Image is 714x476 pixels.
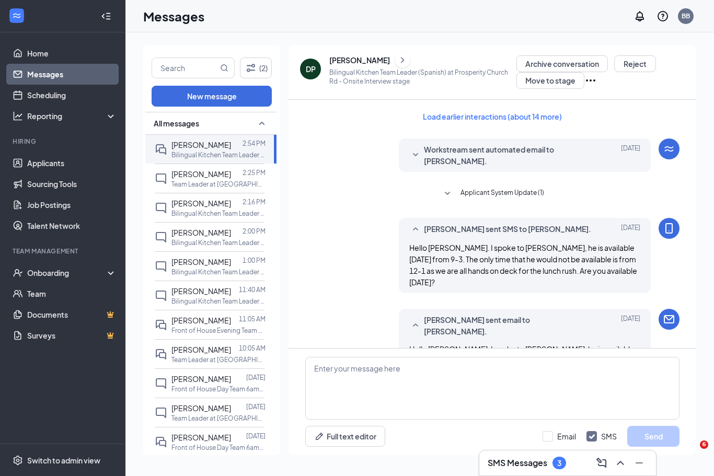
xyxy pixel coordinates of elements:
[246,402,266,411] p: [DATE]
[239,285,266,294] p: 11:40 AM
[441,188,454,200] svg: SmallChevronDown
[155,436,167,448] svg: DoubleChat
[171,433,231,442] span: [PERSON_NAME]
[621,223,640,236] span: [DATE]
[155,407,167,419] svg: ChatInactive
[409,319,422,332] svg: SmallChevronUp
[516,55,608,72] button: Archive conversation
[246,432,266,440] p: [DATE]
[682,11,690,20] div: BB
[243,227,266,236] p: 2:00 PM
[27,304,117,325] a: DocumentsCrown
[614,457,627,469] svg: ChevronUp
[13,111,23,121] svg: Analysis
[155,289,167,302] svg: ChatInactive
[152,58,218,78] input: Search
[27,325,117,346] a: SurveysCrown
[678,440,704,466] iframe: Intercom live chat
[27,283,117,304] a: Team
[27,43,117,64] a: Home
[663,222,675,235] svg: MobileSms
[245,62,257,74] svg: Filter
[155,231,167,243] svg: ChatInactive
[27,153,117,173] a: Applicants
[243,168,266,177] p: 2:25 PM
[155,202,167,214] svg: ChatInactive
[155,319,167,331] svg: DoubleChat
[460,188,544,200] span: Applicant System Update (1)
[306,64,316,74] div: DP
[395,52,410,68] button: ChevronRight
[101,11,111,21] svg: Collapse
[239,344,266,353] p: 10:05 AM
[243,139,266,148] p: 2:54 PM
[631,455,648,471] button: Minimize
[441,188,544,200] button: SmallChevronDownApplicant System Update (1)
[171,355,266,364] p: Team Leader at [GEOGRAPHIC_DATA][DEMOGRAPHIC_DATA] Rd
[657,10,669,22] svg: QuestionInfo
[621,144,640,167] span: [DATE]
[239,315,266,323] p: 11:05 AM
[557,459,561,468] div: 3
[171,209,266,218] p: Bilingual Kitchen Team Leader (Spanish) at [GEOGRAPHIC_DATA][DEMOGRAPHIC_DATA]
[171,238,266,247] p: Bilingual Kitchen Team Leader (Spanish) at [GEOGRAPHIC_DATA][DEMOGRAPHIC_DATA]
[621,314,640,337] span: [DATE]
[329,68,516,86] p: Bilingual Kitchen Team Leader (Spanish) at Prosperity Church Rd - Onsite Interview stage
[240,57,272,78] button: Filter (2)
[171,414,266,423] p: Team Leader at [GEOGRAPHIC_DATA][DEMOGRAPHIC_DATA] Rd
[220,64,228,72] svg: MagnifyingGlass
[409,149,422,161] svg: SmallChevronDown
[27,455,100,466] div: Switch to admin view
[27,194,117,215] a: Job Postings
[11,10,22,21] svg: WorkstreamLogo
[27,215,117,236] a: Talent Network
[424,144,593,167] span: Workstream sent automated email to [PERSON_NAME].
[409,223,422,236] svg: SmallChevronUp
[584,74,597,87] svg: Ellipses
[593,455,610,471] button: ComposeMessage
[663,313,675,326] svg: Email
[27,268,108,278] div: Onboarding
[171,169,231,179] span: [PERSON_NAME]
[171,326,266,335] p: Front of House Evening Team 2 pm - 10:30 pm at [GEOGRAPHIC_DATA]
[700,440,708,449] span: 6
[171,150,266,159] p: Bilingual Kitchen Team Leader (Spanish) at [GEOGRAPHIC_DATA][DEMOGRAPHIC_DATA]
[171,443,266,452] p: Front of House Day Team 6am-4pm at [GEOGRAPHIC_DATA]
[424,314,593,337] span: [PERSON_NAME] sent email to [PERSON_NAME].
[614,55,656,72] button: Reject
[13,455,23,466] svg: Settings
[634,10,646,22] svg: Notifications
[595,457,608,469] svg: ComposeMessage
[414,108,571,125] button: Load earlier interactions (about 14 more)
[27,64,117,85] a: Messages
[633,457,646,469] svg: Minimize
[424,223,591,236] span: [PERSON_NAME] sent SMS to [PERSON_NAME].
[171,180,266,189] p: Team Leader at [GEOGRAPHIC_DATA][DEMOGRAPHIC_DATA] Rd
[516,72,584,89] button: Move to stage
[171,316,231,325] span: [PERSON_NAME]
[152,86,272,107] button: New message
[409,243,637,287] span: Hello [PERSON_NAME]. I spoke to [PERSON_NAME], he is available [DATE] from 9-3. The only time tha...
[397,54,408,66] svg: ChevronRight
[171,374,231,384] span: [PERSON_NAME]
[314,431,325,442] svg: Pen
[627,426,680,447] button: Send
[155,172,167,185] svg: ChatInactive
[612,455,629,471] button: ChevronUp
[171,257,231,266] span: [PERSON_NAME]
[488,457,547,469] h3: SMS Messages
[155,377,167,390] svg: ChatInactive
[329,55,390,65] div: [PERSON_NAME]
[663,143,675,155] svg: WorkstreamLogo
[243,198,266,206] p: 2:16 PM
[27,85,117,106] a: Scheduling
[171,297,266,306] p: Bilingual Kitchen Team Leader (Spanish) at [GEOGRAPHIC_DATA][DEMOGRAPHIC_DATA]
[171,268,266,276] p: Bilingual Kitchen Team Leader (Spanish) at [GEOGRAPHIC_DATA][DEMOGRAPHIC_DATA]
[243,256,266,265] p: 1:00 PM
[171,385,266,393] p: Front of House Day Team 6am-4pm at [GEOGRAPHIC_DATA]
[155,260,167,273] svg: ChatInactive
[171,199,231,208] span: [PERSON_NAME]
[154,118,199,129] span: All messages
[171,403,231,413] span: [PERSON_NAME]
[13,268,23,278] svg: UserCheck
